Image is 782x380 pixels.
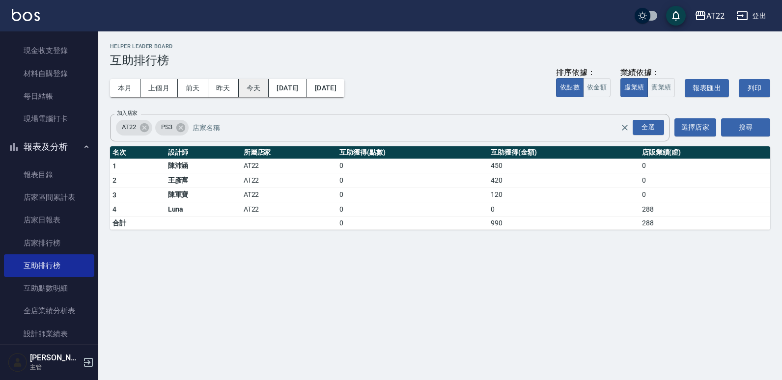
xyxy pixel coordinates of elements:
div: 全選 [633,120,664,135]
button: [DATE] [307,79,344,97]
td: 0 [337,173,488,188]
th: 所屬店家 [241,146,337,159]
td: AT22 [241,188,337,202]
a: 現金收支登錄 [4,39,94,62]
td: Luna [166,202,241,217]
div: 排序依據： [556,68,611,78]
span: 2 [112,176,116,184]
button: 選擇店家 [674,118,716,136]
th: 名次 [110,146,166,159]
a: 互助排行榜 [4,254,94,277]
td: 288 [640,217,770,229]
a: 設計師業績表 [4,323,94,345]
button: 實業績 [647,78,675,97]
td: AT22 [241,202,337,217]
th: 互助獲得(金額) [488,146,640,159]
button: 依金額 [583,78,611,97]
td: 0 [488,202,640,217]
td: 0 [337,188,488,202]
button: 昨天 [208,79,239,97]
td: 990 [488,217,640,229]
div: PS3 [155,120,189,136]
img: Logo [12,9,40,21]
a: 報表目錄 [4,163,94,186]
label: 加入店家 [117,109,138,117]
button: AT22 [691,6,728,26]
td: AT22 [241,173,337,188]
td: 288 [640,202,770,217]
th: 設計師 [166,146,241,159]
td: 0 [337,159,488,173]
a: 每日結帳 [4,85,94,108]
button: [DATE] [269,79,307,97]
button: 報表匯出 [685,79,729,97]
th: 互助獲得(點數) [337,146,488,159]
td: 0 [640,159,770,173]
button: save [666,6,686,26]
td: 王彥寯 [166,173,241,188]
span: 4 [112,205,116,213]
button: 列印 [739,79,770,97]
td: 0 [640,173,770,188]
button: 上個月 [140,79,178,97]
td: 0 [640,188,770,202]
button: Open [631,118,666,137]
td: 0 [337,217,488,229]
button: 登出 [732,7,770,25]
a: 店家區間累計表 [4,186,94,209]
td: 450 [488,159,640,173]
a: 材料自購登錄 [4,62,94,85]
img: Person [8,353,28,372]
h2: Helper Leader Board [110,43,770,50]
td: 120 [488,188,640,202]
button: 報表及分析 [4,134,94,160]
div: 業績依據： [620,68,675,78]
h3: 互助排行榜 [110,54,770,67]
button: 今天 [239,79,269,97]
span: AT22 [116,122,142,132]
span: 1 [112,162,116,170]
a: 全店業績分析表 [4,299,94,322]
button: 前天 [178,79,208,97]
td: 陳沛涵 [166,159,241,173]
span: 3 [112,191,116,199]
table: a dense table [110,146,770,230]
td: 陳軍寶 [166,188,241,202]
a: 互助點數明細 [4,277,94,299]
button: 本月 [110,79,140,97]
h5: [PERSON_NAME] [30,353,80,363]
div: AT22 [706,10,725,22]
a: 店家排行榜 [4,232,94,254]
p: 主管 [30,363,80,372]
span: PS3 [155,122,178,132]
button: Clear [618,121,632,135]
button: 依點數 [556,78,584,97]
button: 虛業績 [620,78,648,97]
button: 搜尋 [721,118,770,136]
a: 現場電腦打卡 [4,108,94,130]
div: AT22 [116,120,152,136]
td: 0 [337,202,488,217]
input: 店家名稱 [190,119,638,136]
td: 合計 [110,217,166,229]
a: 店家日報表 [4,209,94,231]
th: 店販業績(虛) [640,146,770,159]
td: AT22 [241,159,337,173]
td: 420 [488,173,640,188]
